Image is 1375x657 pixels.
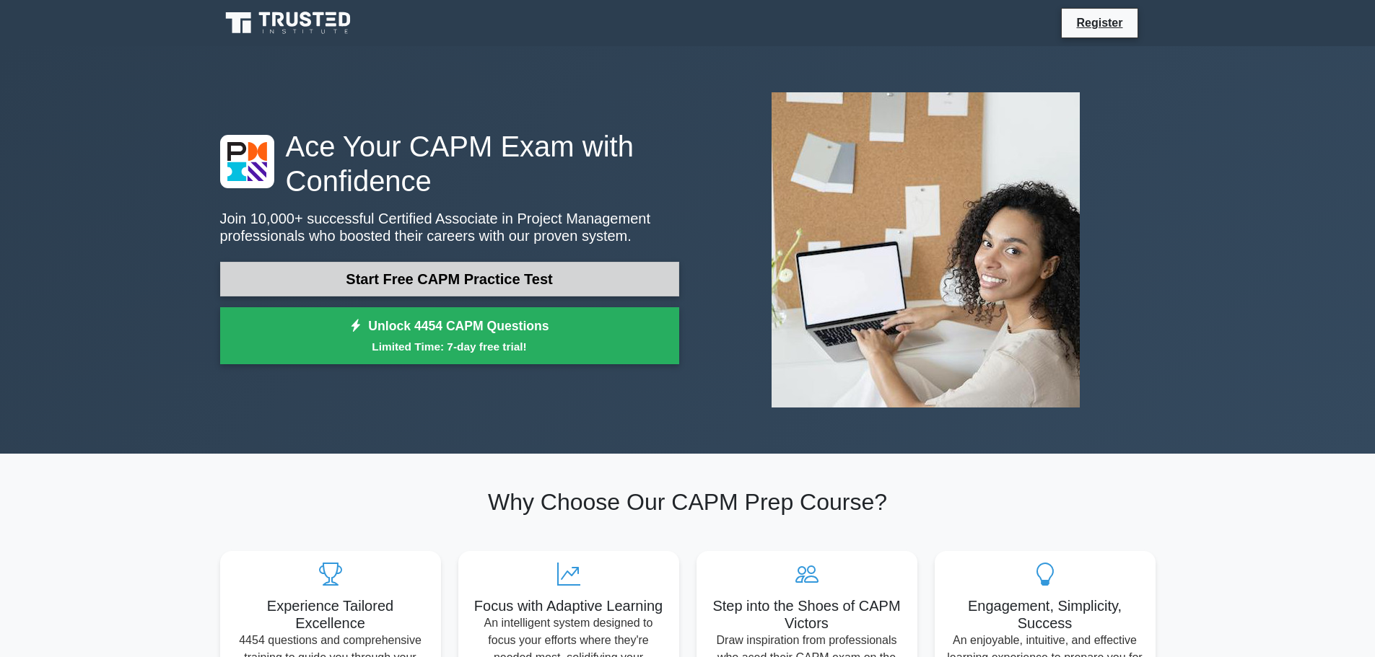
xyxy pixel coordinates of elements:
[220,488,1156,516] h2: Why Choose Our CAPM Prep Course?
[220,262,679,296] a: Start Free CAPM Practice Test
[1068,14,1131,32] a: Register
[708,597,906,632] h5: Step into the Shoes of CAPM Victors
[220,307,679,365] a: Unlock 4454 CAPM QuestionsLimited Time: 7-day free trial!
[946,597,1144,632] h5: Engagement, Simplicity, Success
[238,338,661,355] small: Limited Time: 7-day free trial!
[220,129,679,198] h1: Ace Your CAPM Exam with Confidence
[470,597,668,614] h5: Focus with Adaptive Learning
[220,210,679,244] p: Join 10,000+ successful Certified Associate in Project Management professionals who boosted their...
[232,597,429,632] h5: Experience Tailored Excellence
